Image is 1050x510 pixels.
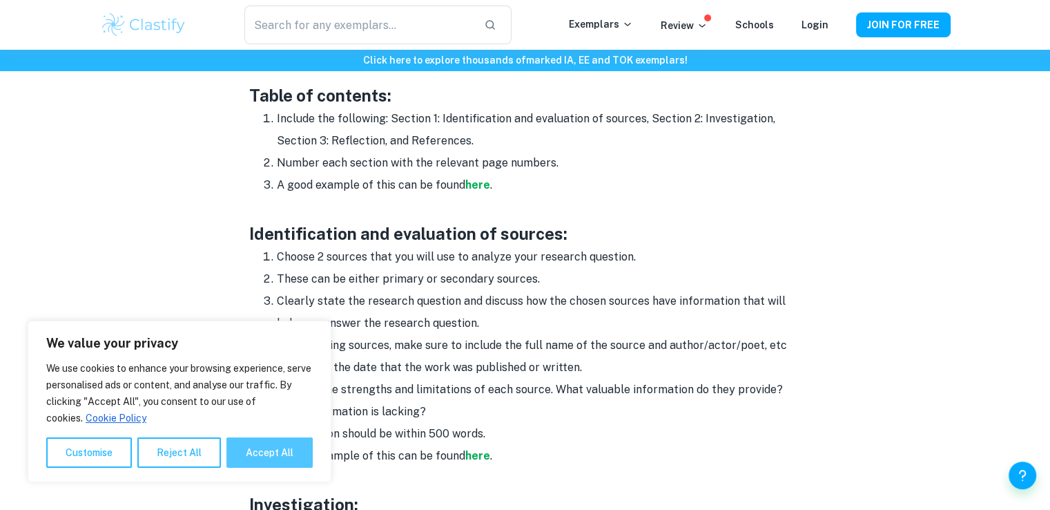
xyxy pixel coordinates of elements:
[277,445,801,467] li: A good example of this can be found .
[277,174,801,196] li: A good example of this can be found .
[277,334,801,379] li: When stating sources, make sure to include the full name of the source and author/actor/poet, etc...
[249,221,801,246] h3: Identification and evaluation of sources:
[801,19,828,30] a: Login
[249,83,801,108] h3: Table of contents:
[244,6,472,44] input: Search for any exemplars...
[277,246,801,268] li: Choose 2 sources that you will use to analyze your research question.
[569,17,633,32] p: Exemplars
[226,437,313,468] button: Accept All
[465,449,490,462] a: here
[735,19,774,30] a: Schools
[100,11,188,39] img: Clastify logo
[277,379,801,423] li: Analyze the strengths and limitations of each source. What valuable information do they provide? ...
[465,178,490,191] a: here
[46,437,132,468] button: Customise
[85,412,147,424] a: Cookie Policy
[277,290,801,334] li: Clearly state the research question and discuss how the chosen sources have information that will...
[137,437,221,468] button: Reject All
[46,360,313,426] p: We use cookies to enhance your browsing experience, serve personalised ads or content, and analys...
[277,268,801,290] li: These can be either primary or secondary sources.
[277,152,801,174] li: Number each section with the relevant page numbers.
[277,108,801,152] li: Include the following: Section 1: Identification and evaluation of sources, Section 2: Investigat...
[3,53,1047,68] h6: Click here to explore thousands of marked IA, EE and TOK exemplars !
[277,423,801,445] li: This section should be within 500 words.
[1009,462,1036,489] button: Help and Feedback
[661,18,708,33] p: Review
[856,12,951,37] button: JOIN FOR FREE
[28,321,331,482] div: We value your privacy
[46,335,313,352] p: We value your privacy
